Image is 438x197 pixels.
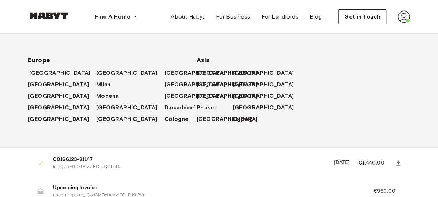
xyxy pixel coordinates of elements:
[28,92,89,100] span: [GEOGRAPHIC_DATA]
[373,187,405,196] p: €960.00
[53,184,356,192] span: Upcoming Invoice
[338,9,386,24] button: Get in Touch
[89,10,143,24] button: Find A Home
[164,69,226,77] span: [GEOGRAPHIC_DATA]
[96,92,119,100] span: Modena
[333,159,350,167] p: [DATE]
[53,156,325,164] span: C0166123-21147
[358,159,393,167] p: €1,440.00
[232,103,294,112] span: [GEOGRAPHIC_DATA]
[232,80,301,89] a: [GEOGRAPHIC_DATA]
[28,56,174,64] span: Europe
[28,80,96,89] a: [GEOGRAPHIC_DATA]
[29,69,98,77] a: [GEOGRAPHIC_DATA]
[28,103,96,112] a: [GEOGRAPHIC_DATA]
[197,103,216,112] span: Phuket
[164,103,203,112] a: Dusseldorf
[232,103,301,112] a: [GEOGRAPHIC_DATA]
[96,80,111,89] span: Milan
[96,69,157,77] span: [GEOGRAPHIC_DATA]
[216,13,251,21] span: For Business
[197,115,265,123] a: [GEOGRAPHIC_DATA]
[197,69,258,77] span: [GEOGRAPHIC_DATA]
[28,115,89,123] span: [GEOGRAPHIC_DATA]
[164,69,233,77] a: [GEOGRAPHIC_DATA]
[28,80,89,89] span: [GEOGRAPHIC_DATA]
[398,10,410,23] img: avatar
[96,115,157,123] span: [GEOGRAPHIC_DATA]
[164,92,226,100] span: [GEOGRAPHIC_DATA]
[232,92,301,100] a: [GEOGRAPHIC_DATA]
[164,80,233,89] a: [GEOGRAPHIC_DATA]
[310,13,322,21] span: Blog
[28,115,96,123] a: [GEOGRAPHIC_DATA]
[232,69,301,77] a: [GEOGRAPHIC_DATA]
[96,115,164,123] a: [GEOGRAPHIC_DATA]
[164,115,196,123] a: Cologne
[197,103,223,112] a: Phuket
[96,103,164,112] a: [GEOGRAPHIC_DATA]
[29,69,91,77] span: [GEOGRAPHIC_DATA]
[96,69,164,77] a: [GEOGRAPHIC_DATA]
[96,80,118,89] a: Milan
[28,92,96,100] a: [GEOGRAPHIC_DATA]
[197,80,258,89] span: [GEOGRAPHIC_DATA]
[165,10,210,24] a: About Habyt
[95,13,130,21] span: Find A Home
[256,10,304,24] a: For Landlords
[197,92,265,100] a: [GEOGRAPHIC_DATA]
[28,103,89,112] span: [GEOGRAPHIC_DATA]
[197,69,265,77] a: [GEOGRAPHIC_DATA]
[164,80,226,89] span: [GEOGRAPHIC_DATA]
[53,164,325,170] p: in_1QpqEGDxtAiVvfFOusQOLeDa
[96,103,157,112] span: [GEOGRAPHIC_DATA]
[210,10,256,24] a: For Business
[197,80,265,89] a: [GEOGRAPHIC_DATA]
[164,103,196,112] span: Dusseldorf
[96,92,126,100] a: Modena
[171,13,205,21] span: About Habyt
[164,115,189,123] span: Cologne
[164,92,233,100] a: [GEOGRAPHIC_DATA]
[197,92,258,100] span: [GEOGRAPHIC_DATA]
[197,56,242,64] span: Asia
[261,13,298,21] span: For Landlords
[304,10,328,24] a: Blog
[28,12,70,19] img: Habyt
[344,13,381,21] span: Get in Touch
[197,115,258,123] span: [GEOGRAPHIC_DATA]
